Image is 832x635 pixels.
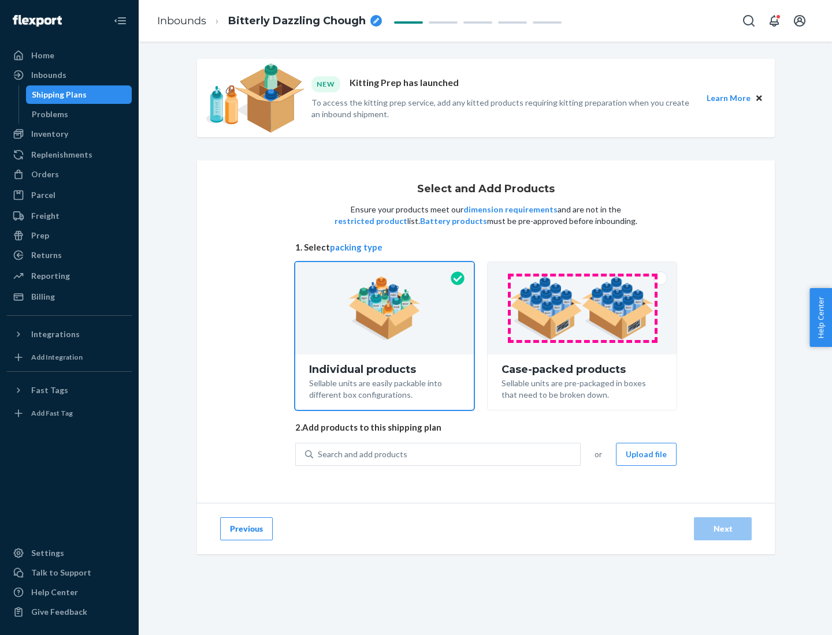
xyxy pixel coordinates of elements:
div: Add Integration [31,352,83,362]
div: Shipping Plans [32,89,87,100]
button: Give Feedback [7,603,132,621]
div: Individual products [309,364,460,375]
a: Freight [7,207,132,225]
a: Problems [26,105,132,124]
a: Inbounds [7,66,132,84]
button: Upload file [616,443,677,466]
a: Inventory [7,125,132,143]
div: NEW [311,76,340,92]
ol: breadcrumbs [148,4,391,38]
p: Ensure your products meet our and are not in the list. must be pre-approved before inbounding. [333,204,638,227]
button: Previous [220,517,273,540]
a: Returns [7,246,132,264]
div: Give Feedback [31,606,87,618]
div: Talk to Support [31,567,91,578]
button: dimension requirements [463,204,558,215]
p: Kitting Prep has launched [350,76,459,92]
button: Learn More [707,92,751,104]
a: Parcel [7,186,132,204]
a: Shipping Plans [26,85,132,104]
div: Orders [31,169,59,180]
button: Battery products [420,215,487,227]
img: individual-pack.facf35554cb0f1810c75b2bd6df2d64e.png [348,277,421,340]
div: Inventory [31,128,68,140]
span: Bitterly Dazzling Chough [228,14,366,29]
span: 1. Select [295,241,677,253]
a: Prep [7,226,132,245]
button: Open notifications [763,9,786,32]
div: Problems [32,109,68,120]
span: 2. Add products to this shipping plan [295,421,677,434]
div: Add Fast Tag [31,408,73,418]
a: Add Fast Tag [7,404,132,423]
div: Home [31,50,54,61]
div: Fast Tags [31,384,68,396]
div: Parcel [31,189,55,201]
a: Talk to Support [7,563,132,582]
div: Returns [31,249,62,261]
div: Replenishments [31,149,92,160]
button: Open account menu [788,9,811,32]
div: Integrations [31,328,80,340]
h1: Select and Add Products [417,184,555,195]
div: Inbounds [31,69,66,81]
div: Freight [31,210,60,222]
div: Help Center [31,587,78,598]
div: Sellable units are easily packable into different box configurations. [309,375,460,401]
div: Reporting [31,270,70,282]
a: Orders [7,165,132,184]
img: Flexport logo [13,15,62,27]
button: packing type [330,241,382,253]
a: Reporting [7,267,132,285]
button: Fast Tags [7,381,132,399]
button: Next [694,517,752,540]
button: Close Navigation [109,9,132,32]
a: Home [7,46,132,65]
div: Sellable units are pre-packaged in boxes that need to be broken down. [502,375,663,401]
button: Integrations [7,325,132,343]
p: To access the kitting prep service, add any kitted products requiring kitting preparation when yo... [311,97,696,120]
button: Open Search Box [737,9,760,32]
div: Settings [31,547,64,559]
a: Inbounds [157,14,206,27]
a: Help Center [7,583,132,602]
a: Add Integration [7,348,132,367]
img: case-pack.59cecea509d18c883b923b81aeac6d0b.png [510,277,654,340]
button: restricted product [335,215,407,227]
div: Next [704,523,742,535]
button: Close [753,92,766,104]
a: Settings [7,544,132,562]
div: Search and add products [318,449,407,460]
div: Prep [31,230,49,241]
div: Case-packed products [502,364,663,375]
a: Billing [7,287,132,306]
div: Billing [31,291,55,302]
a: Replenishments [7,145,132,164]
button: Help Center [809,288,832,347]
span: or [595,449,602,460]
